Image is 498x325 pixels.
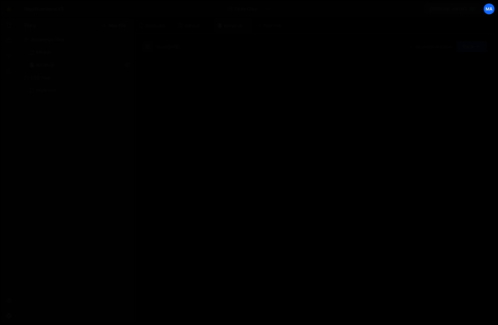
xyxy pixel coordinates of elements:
[36,62,54,68] div: script.js
[167,44,180,49] div: [DATE]
[36,49,51,55] div: data.js
[17,71,134,84] div: CSS files
[483,3,495,15] a: ma
[257,22,284,29] div: New File
[25,22,36,29] h2: Files
[409,44,452,49] div: Dev and prod in sync
[102,23,126,28] button: New File
[30,63,34,68] span: 1
[25,46,134,59] div: 3309/5656.js
[1,1,17,17] a: 🤙
[424,3,481,15] a: [DOMAIN_NAME]
[185,22,200,29] div: data.js
[25,84,134,97] div: 3309/6309.css
[17,33,134,46] div: Javascript files
[36,88,56,93] div: style.css
[25,59,134,71] div: 3309/5657.js
[145,22,165,29] div: style.css
[25,5,64,13] div: MaxNumbersV3
[222,3,276,15] button: Code Only
[456,41,487,52] button: Save
[156,44,180,49] div: Saved
[224,22,242,29] div: script.js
